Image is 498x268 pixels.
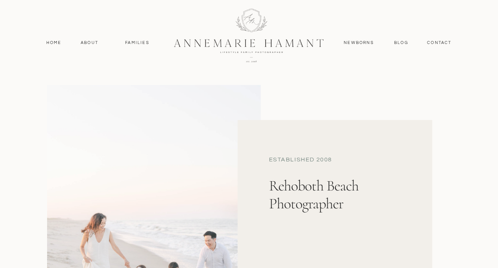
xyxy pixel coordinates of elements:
[393,40,410,46] a: Blog
[79,40,100,46] a: About
[341,40,377,46] a: Newborns
[43,40,65,46] a: Home
[121,40,154,46] a: Families
[269,177,417,241] h1: Rehoboth Beach Photographer
[269,155,421,165] div: established 2008
[423,40,456,46] a: contact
